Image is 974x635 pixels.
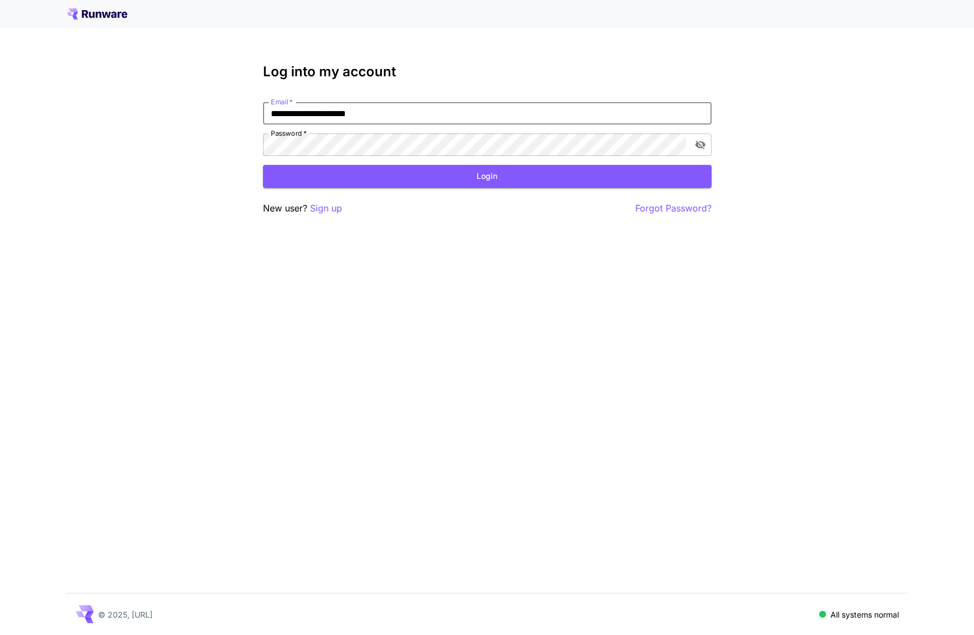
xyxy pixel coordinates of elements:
h3: Log into my account [263,64,712,80]
button: Login [263,165,712,188]
button: Sign up [310,201,342,215]
label: Password [271,128,307,138]
p: New user? [263,201,342,215]
button: toggle password visibility [690,135,710,155]
button: Forgot Password? [635,201,712,215]
p: All systems normal [830,609,899,620]
p: © 2025, [URL] [98,609,153,620]
label: Email [271,97,293,107]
